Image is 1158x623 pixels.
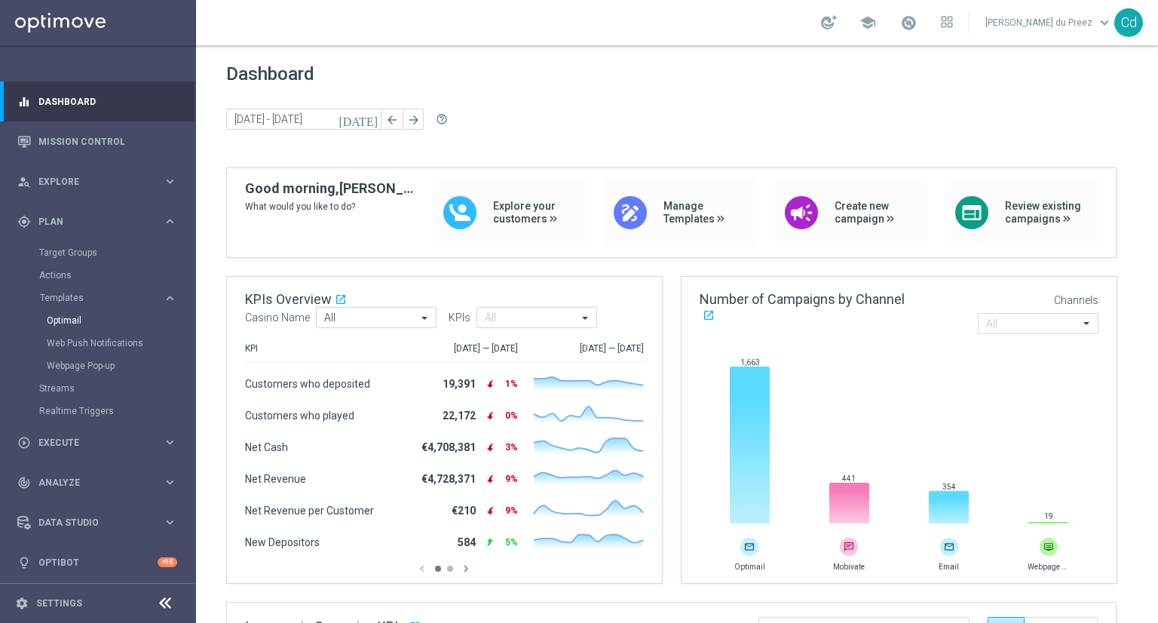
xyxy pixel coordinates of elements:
[38,81,177,121] a: Dashboard
[163,435,177,450] i: keyboard_arrow_right
[163,291,177,305] i: keyboard_arrow_right
[17,216,178,228] button: gps_fixed Plan keyboard_arrow_right
[47,332,195,354] div: Web Push Notifications
[17,517,178,529] button: Data Studio keyboard_arrow_right
[17,436,163,450] div: Execute
[39,400,195,422] div: Realtime Triggers
[47,354,195,377] div: Webpage Pop-up
[17,121,177,161] div: Mission Control
[17,176,178,188] button: person_search Explore keyboard_arrow_right
[38,518,163,527] span: Data Studio
[17,557,178,569] button: lightbulb Optibot +10
[17,215,163,229] div: Plan
[39,241,195,264] div: Target Groups
[1114,8,1143,37] div: Cd
[17,556,31,569] i: lightbulb
[17,476,163,489] div: Analyze
[17,516,163,529] div: Data Studio
[163,515,177,529] i: keyboard_arrow_right
[39,247,157,259] a: Target Groups
[39,264,195,287] div: Actions
[15,597,29,610] i: settings
[163,174,177,189] i: keyboard_arrow_right
[47,360,157,372] a: Webpage Pop-up
[984,11,1114,34] a: [PERSON_NAME] du Preezkeyboard_arrow_down
[39,405,157,417] a: Realtime Triggers
[47,315,157,327] a: Optimail
[17,175,163,189] div: Explore
[859,14,876,31] span: school
[17,95,31,109] i: equalizer
[17,477,178,489] button: track_changes Analyze keyboard_arrow_right
[17,437,178,449] button: play_circle_outline Execute keyboard_arrow_right
[17,81,177,121] div: Dashboard
[38,438,163,447] span: Execute
[39,287,195,377] div: Templates
[36,599,82,608] a: Settings
[39,269,157,281] a: Actions
[17,542,177,582] div: Optibot
[39,377,195,400] div: Streams
[17,436,31,450] i: play_circle_outline
[47,337,157,349] a: Web Push Notifications
[163,475,177,489] i: keyboard_arrow_right
[163,214,177,229] i: keyboard_arrow_right
[17,175,31,189] i: person_search
[38,177,163,186] span: Explore
[17,215,31,229] i: gps_fixed
[40,293,163,302] div: Templates
[39,382,157,394] a: Streams
[38,542,158,582] a: Optibot
[1096,14,1113,31] span: keyboard_arrow_down
[38,121,177,161] a: Mission Control
[17,96,178,108] button: equalizer Dashboard
[38,478,163,487] span: Analyze
[38,217,163,226] span: Plan
[158,557,177,567] div: +10
[47,309,195,332] div: Optimail
[17,136,178,148] button: Mission Control
[39,292,178,304] button: Templates keyboard_arrow_right
[17,476,31,489] i: track_changes
[40,293,148,302] span: Templates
